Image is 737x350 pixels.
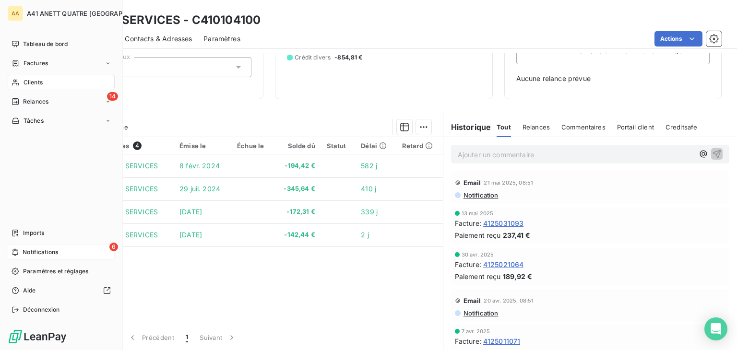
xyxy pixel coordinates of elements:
span: -345,64 € [279,184,315,194]
span: 237,41 € [503,230,530,240]
span: 4 [133,141,142,150]
span: Déconnexion [23,305,60,314]
div: Délai [361,142,391,150]
button: Suivant [194,327,242,348]
div: Solde dû [279,142,315,150]
span: Crédit divers [295,53,331,62]
span: Email [464,179,481,187]
button: Précédent [122,327,180,348]
span: Creditsafe [666,123,698,131]
span: Tout [497,123,511,131]
span: 582 j [361,162,377,170]
span: Notification [463,309,499,317]
span: Facture : [455,259,481,269]
span: 13 mai 2025 [462,210,494,216]
span: 14 [107,92,118,101]
span: Notification [463,191,499,199]
span: Email [464,297,481,304]
span: Contacts & Adresses [125,34,192,44]
button: Actions [654,31,702,47]
span: Relances [23,97,48,106]
span: Commentaires [561,123,606,131]
span: 30 avr. 2025 [462,252,494,257]
div: AA [8,6,23,21]
h3: ELIOR SERVICES - C410104100 [84,12,261,29]
span: [DATE] [179,231,202,239]
span: Relances [523,123,550,131]
img: Logo LeanPay [8,329,67,344]
span: Paramètres et réglages [23,267,88,276]
span: -142,44 € [279,230,315,240]
span: Paiement reçu [455,271,501,281]
span: Factures [24,59,48,68]
span: Facture : [455,336,481,346]
span: 1 [186,333,188,342]
span: -172,31 € [279,207,315,217]
span: Facture : [455,218,481,228]
span: Imports [23,229,44,237]
span: Tableau de bord [23,40,68,48]
span: Clients [24,78,43,87]
span: 189,92 € [503,271,532,281]
span: Portail client [617,123,654,131]
span: 410 j [361,185,376,193]
h6: Historique [443,121,491,133]
span: Notifications [23,248,58,257]
span: Aucune relance prévue [516,74,710,83]
span: 4125011071 [483,336,521,346]
span: -194,42 € [279,161,315,171]
span: 6 [109,243,118,251]
span: Aide [23,286,36,295]
div: Open Intercom Messenger [704,317,727,340]
a: Aide [8,283,115,298]
div: Statut [327,142,349,150]
span: 339 j [361,208,378,216]
span: 7 avr. 2025 [462,328,490,334]
button: 1 [180,327,194,348]
span: 4125021064 [483,259,524,269]
span: 2 j [361,231,368,239]
span: 4125031093 [483,218,524,228]
span: 8 févr. 2024 [179,162,220,170]
span: 21 mai 2025, 08:51 [484,180,533,186]
span: A41 ANETT QUATRE [GEOGRAPHIC_DATA] [27,10,155,17]
span: Paiement reçu [455,230,501,240]
div: Échue le [237,142,268,150]
span: [DATE] [179,208,202,216]
span: 20 avr. 2025, 08:51 [484,298,534,303]
div: Émise le [179,142,226,150]
div: Retard [402,142,437,150]
span: -854,81 € [334,53,362,62]
span: Tâches [24,117,44,125]
span: Paramètres [203,34,240,44]
span: 29 juil. 2024 [179,185,220,193]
